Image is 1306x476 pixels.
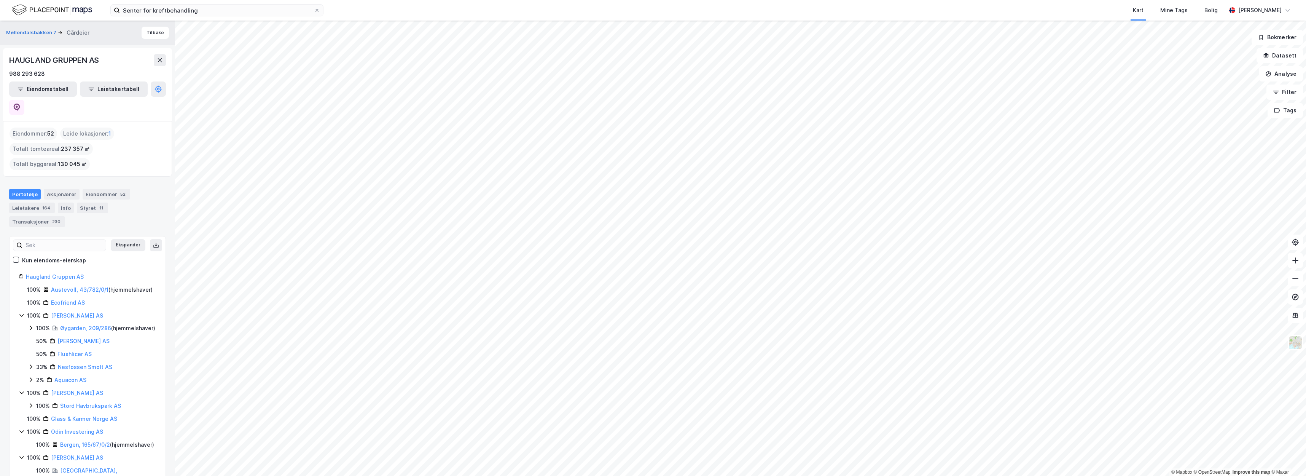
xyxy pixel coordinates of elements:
a: Flushlicer AS [57,351,92,357]
a: Ecofriend AS [51,299,85,306]
div: Gårdeier [67,28,89,37]
div: 50% [36,337,47,346]
div: Totalt tomteareal : [10,143,93,155]
div: 988 293 628 [9,69,45,78]
span: 1 [108,129,111,138]
div: Styret [77,203,108,213]
a: [PERSON_NAME] AS [51,454,103,461]
div: Kart [1133,6,1144,15]
div: Portefølje [9,189,41,200]
div: 52 [119,190,127,198]
div: 164 [41,204,52,212]
div: 100% [27,285,41,294]
div: 50% [36,350,47,359]
div: 100% [27,453,41,462]
div: 100% [27,311,41,320]
div: 100% [27,298,41,307]
div: Bolig [1204,6,1218,15]
div: 100% [27,388,41,398]
div: 33% [36,363,48,372]
div: 100% [27,414,41,423]
div: Info [58,203,74,213]
button: Tilbake [142,27,169,39]
div: Leietakere [9,203,55,213]
div: Transaksjoner [9,216,65,227]
a: Mapbox [1171,470,1192,475]
div: 100% [36,466,50,475]
div: Eiendommer : [10,128,57,140]
a: [PERSON_NAME] AS [51,312,103,319]
input: Søk [22,240,106,251]
div: Mine Tags [1160,6,1188,15]
div: Eiendommer [83,189,130,200]
button: Filter [1266,85,1303,100]
div: 100% [36,440,50,449]
a: [PERSON_NAME] AS [57,338,110,344]
div: 100% [36,324,50,333]
a: Improve this map [1233,470,1270,475]
a: Stord Havbrukspark AS [60,403,121,409]
button: Datasett [1257,48,1303,63]
div: 2% [36,375,44,385]
span: 52 [47,129,54,138]
img: Z [1288,335,1303,350]
div: ( hjemmelshaver ) [60,440,154,449]
span: 130 045 ㎡ [58,160,87,169]
a: Bergen, 165/67/0/2 [60,441,110,448]
div: ( hjemmelshaver ) [60,324,155,333]
div: Totalt byggareal : [10,158,90,170]
input: Søk på adresse, matrikkel, gårdeiere, leietakere eller personer [120,5,314,16]
div: Aksjonærer [44,189,80,200]
div: ( hjemmelshaver ) [51,285,153,294]
a: Øygarden, 209/286 [60,325,111,331]
button: Bokmerker [1252,30,1303,45]
a: Aquacon AS [54,377,86,383]
button: Eiendomstabell [9,81,77,97]
a: OpenStreetMap [1194,470,1231,475]
a: Austevoll, 43/782/0/1 [51,286,108,293]
a: Odin Investering AS [51,428,103,435]
div: 100% [27,427,41,436]
a: [PERSON_NAME] AS [51,390,103,396]
div: [PERSON_NAME] [1238,6,1282,15]
button: Møllendalsbakken 7 [6,29,58,37]
button: Analyse [1259,66,1303,81]
div: Kun eiendoms-eierskap [22,256,86,265]
a: Nesfossen Smolt AS [58,364,112,370]
div: 11 [97,204,105,212]
button: Ekspander [111,239,145,251]
div: 100% [36,401,50,411]
div: Kontrollprogram for chat [1268,439,1306,476]
span: 237 357 ㎡ [61,144,90,153]
button: Leietakertabell [80,81,148,97]
a: Glass & Karmer Norge AS [51,415,117,422]
button: Tags [1268,103,1303,118]
div: HAUGLAND GRUPPEN AS [9,54,100,66]
div: 230 [51,218,62,225]
iframe: Chat Widget [1268,439,1306,476]
div: Leide lokasjoner : [60,128,114,140]
a: Haugland Gruppen AS [26,273,84,280]
img: logo.f888ab2527a4732fd821a326f86c7f29.svg [12,3,92,17]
